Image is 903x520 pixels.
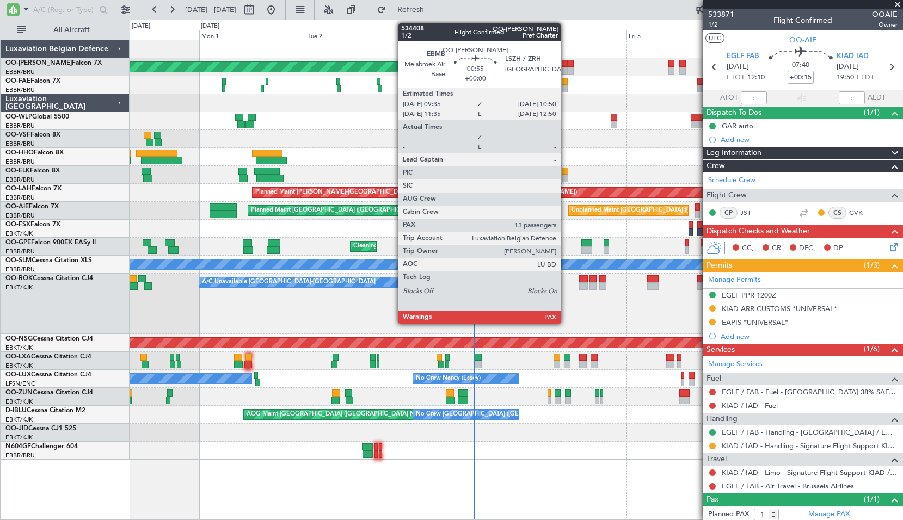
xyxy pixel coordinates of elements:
a: EBBR/BRU [5,158,35,166]
span: OOAIE [872,9,898,20]
span: OO-JID [5,425,28,432]
a: EBBR/BRU [5,86,35,94]
span: (1/3) [864,259,880,271]
a: EGLF / FAB - Air Travel - Brussels Airlines [722,481,854,491]
div: [DATE] [132,22,150,31]
span: Owner [872,20,898,29]
a: EBBR/BRU [5,122,35,130]
span: DP [833,243,843,254]
label: Planned PAX [708,509,749,520]
input: A/C (Reg. or Type) [33,2,96,18]
span: ATOT [720,92,738,103]
div: Unplanned Maint [GEOGRAPHIC_DATA] ([GEOGRAPHIC_DATA] National) [572,202,776,219]
div: Sun 31 [92,30,199,40]
a: OO-WLPGlobal 5500 [5,114,69,120]
div: No Crew [GEOGRAPHIC_DATA] ([GEOGRAPHIC_DATA] National) [416,406,598,423]
span: N604GF [5,443,31,450]
span: OO-WLP [5,114,32,120]
span: OO-LUX [5,372,31,378]
a: EBBR/BRU [5,140,35,148]
a: EBKT/KJK [5,230,33,238]
a: EBBR/BRU [5,68,35,76]
div: Planned Maint [GEOGRAPHIC_DATA] ([GEOGRAPHIC_DATA]) [251,202,422,219]
a: D-IBLUCessna Citation M2 [5,407,85,414]
a: EBBR/BRU [5,265,35,274]
span: Pax [707,493,718,506]
a: KIAD / IAD - Limo - Signature Flight Support KIAD / IAD [722,468,898,477]
span: Dispatch To-Dos [707,107,761,119]
a: OO-VSFFalcon 8X [5,132,60,138]
a: OO-SLMCessna Citation XLS [5,257,92,264]
span: 533871 [708,9,734,20]
div: Planned Maint [PERSON_NAME]-[GEOGRAPHIC_DATA][PERSON_NAME] ([GEOGRAPHIC_DATA][PERSON_NAME]) [255,184,577,201]
span: CR [772,243,781,254]
span: ALDT [868,92,886,103]
button: UTC [705,33,724,43]
span: OO-FAE [5,78,30,84]
span: EGLF FAB [727,51,759,62]
a: OO-JIDCessna CJ1 525 [5,425,76,432]
a: EGLF / FAB - Fuel - [GEOGRAPHIC_DATA] 38% SAF EGLF/FAB [722,387,898,397]
a: JST [740,208,765,218]
a: OO-FSXFalcon 7X [5,221,60,228]
a: OO-AIEFalcon 7X [5,203,59,210]
div: Wed 3 [413,30,519,40]
div: No Crew Nancy (Essey) [416,370,481,387]
a: EBKT/KJK [5,344,33,352]
span: D-IBLU [5,407,27,414]
div: GAR auto [722,121,753,131]
div: AOG Maint [GEOGRAPHIC_DATA] ([GEOGRAPHIC_DATA] National) [247,406,435,423]
span: OO-GPE [5,239,31,246]
a: OO-[PERSON_NAME]Falcon 7X [5,60,102,66]
button: Refresh [372,1,437,18]
a: EBBR/BRU [5,247,35,256]
a: Schedule Crew [708,175,755,186]
a: EGLF / FAB - Handling - [GEOGRAPHIC_DATA] / EGLF / FAB [722,428,898,437]
a: OO-ROKCessna Citation CJ4 [5,275,93,282]
span: OO-NSG [5,336,33,342]
span: All Aircraft [28,26,115,34]
span: (1/1) [864,493,880,505]
span: ETOT [727,72,745,83]
span: Services [707,344,735,356]
span: OO-HHO [5,150,34,156]
span: OO-FSX [5,221,30,228]
span: OO-ELK [5,168,30,174]
a: OO-LAHFalcon 7X [5,185,62,192]
div: Mon 1 [199,30,306,40]
div: Tue 2 [306,30,413,40]
span: (1/6) [864,343,880,355]
span: Permits [707,259,732,272]
a: EBKT/KJK [5,283,33,292]
span: Fuel [707,373,721,385]
a: OO-LUXCessna Citation CJ4 [5,372,91,378]
span: OO-AIE [5,203,29,210]
span: [DATE] [837,61,859,72]
span: [DATE] [727,61,749,72]
a: EBBR/BRU [5,451,35,460]
a: OO-ELKFalcon 8X [5,168,60,174]
span: 12:10 [747,72,765,83]
div: CP [720,207,738,219]
a: OO-GPEFalcon 900EX EASy II [5,239,96,246]
a: OO-NSGCessna Citation CJ4 [5,336,93,342]
a: Manage PAX [808,509,850,520]
input: --:-- [741,91,767,104]
span: ELDT [857,72,874,83]
button: All Aircraft [12,21,118,39]
div: Owner Melsbroek Air Base [540,77,615,93]
span: Leg Information [707,147,761,159]
a: EBKT/KJK [5,362,33,370]
span: Travel [707,453,727,466]
span: Flight Crew [707,189,747,202]
span: OO-AIE [789,34,817,46]
span: 1/2 [708,20,734,29]
a: EBKT/KJK [5,434,33,442]
a: OO-ZUNCessna Citation CJ4 [5,389,93,396]
div: EGLF PPR 1200Z [722,290,776,300]
a: Manage Permits [708,275,761,286]
span: 07:40 [792,60,809,71]
span: OO-ROK [5,275,33,282]
a: LFSN/ENC [5,380,35,388]
span: OO-SLM [5,257,32,264]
